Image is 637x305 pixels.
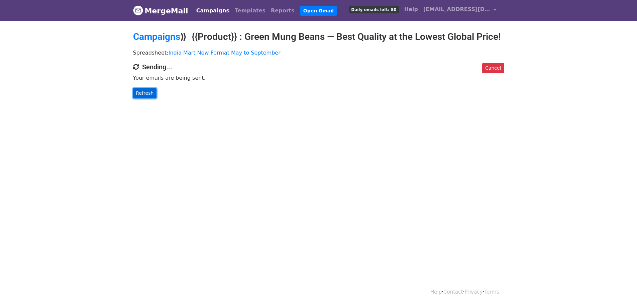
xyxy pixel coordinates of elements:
[482,63,504,73] a: Cancel
[133,5,143,15] img: MergeMail logo
[300,6,337,16] a: Open Gmail
[133,74,504,81] p: Your emails are being sent.
[133,88,157,98] a: Refresh
[133,31,504,43] h2: ⟫ {{Product}} : Green Mung Beans — Best Quality at the Lowest Global Price!
[421,3,499,18] a: [EMAIL_ADDRESS][DOMAIN_NAME]
[402,3,421,16] a: Help
[604,273,637,305] iframe: Chat Widget
[430,289,442,295] a: Help
[346,3,401,16] a: Daily emails left: 50
[484,289,499,295] a: Terms
[194,4,232,17] a: Campaigns
[268,4,297,17] a: Reports
[133,49,504,56] p: Spreadsheet:
[464,289,483,295] a: Privacy
[443,289,463,295] a: Contact
[133,4,188,18] a: MergeMail
[349,6,399,13] span: Daily emails left: 50
[169,50,281,56] a: India Mart New Format May to September
[232,4,268,17] a: Templates
[133,63,504,71] h4: Sending...
[133,31,180,42] a: Campaigns
[423,5,490,13] span: [EMAIL_ADDRESS][DOMAIN_NAME]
